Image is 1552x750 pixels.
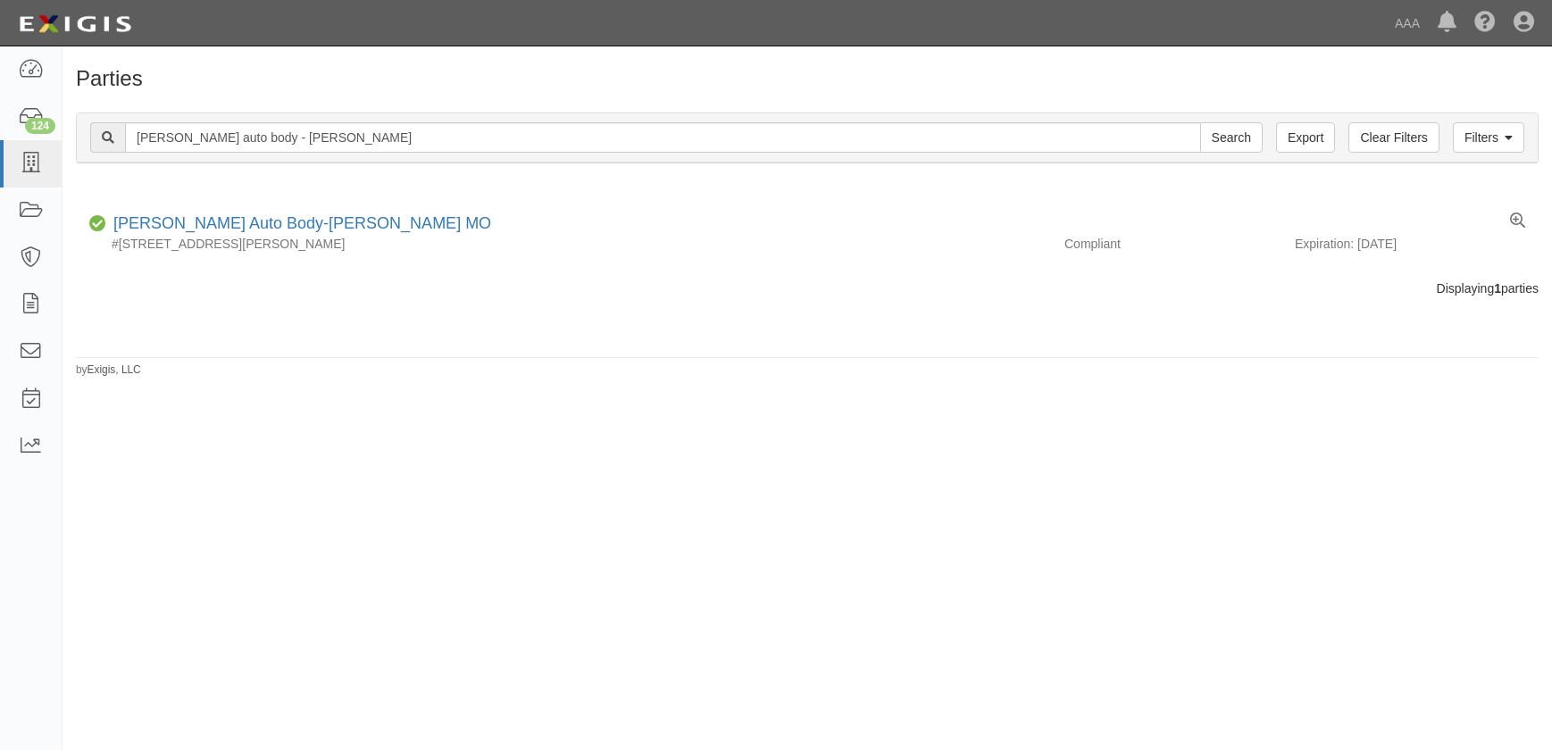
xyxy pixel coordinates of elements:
[1051,235,1295,253] div: Compliant
[113,214,491,232] a: [PERSON_NAME] Auto Body-[PERSON_NAME] MO
[1295,235,1539,253] div: Expiration: [DATE]
[76,67,1539,90] h1: Parties
[1494,281,1501,296] b: 1
[89,218,106,230] i: Compliant
[1348,122,1439,153] a: Clear Filters
[88,363,141,376] a: Exigis, LLC
[1474,12,1496,34] i: Help Center - Complianz
[1453,122,1524,153] a: Filters
[76,362,141,378] small: by
[1510,212,1525,230] a: View results summary
[125,122,1201,153] input: Search
[1200,122,1263,153] input: Search
[106,212,491,236] div: Schaefer Auto Body-O'Fallon MO
[63,279,1552,297] div: Displaying parties
[25,118,55,134] div: 124
[1276,122,1335,153] a: Export
[76,235,1051,253] div: #[STREET_ADDRESS][PERSON_NAME]
[1386,5,1429,41] a: AAA
[13,8,137,40] img: logo-5460c22ac91f19d4615b14bd174203de0afe785f0fc80cf4dbbc73dc1793850b.png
